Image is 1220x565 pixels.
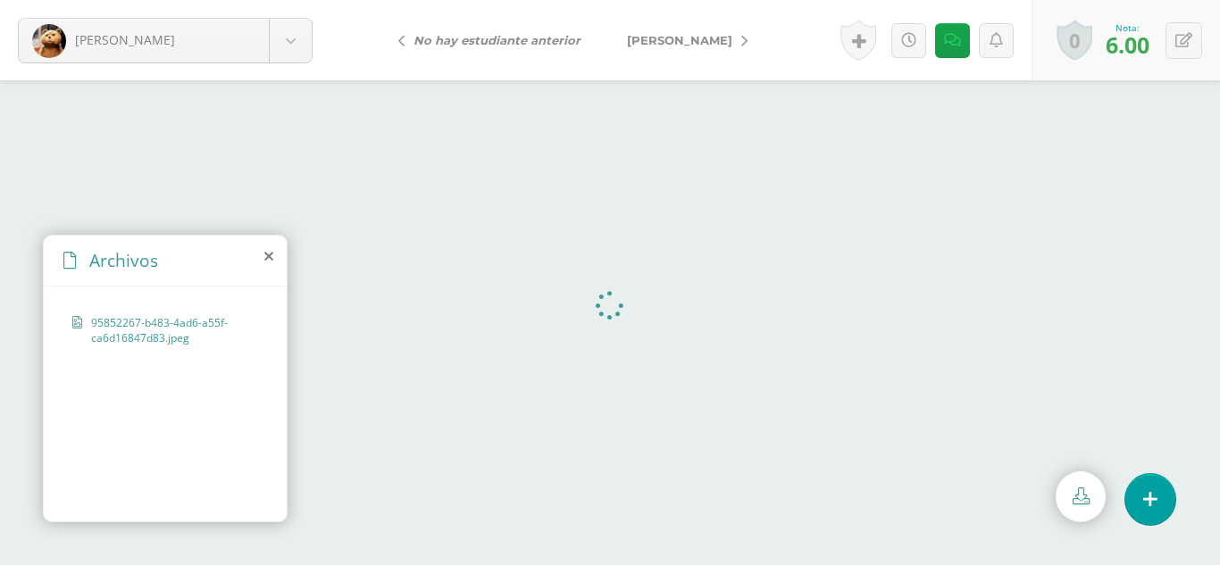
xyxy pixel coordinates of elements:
[89,248,158,272] span: Archivos
[1106,29,1149,60] span: 6.00
[384,19,604,62] a: No hay estudiante anterior
[1106,21,1149,34] div: Nota:
[414,33,581,47] i: No hay estudiante anterior
[91,315,249,345] span: 95852267-b483-4ad6-a55f-ca6d16847d83.jpeg
[75,31,175,48] span: [PERSON_NAME]
[19,19,312,62] a: [PERSON_NAME]
[1057,20,1092,61] a: 0
[264,249,273,263] i: close
[627,33,732,47] span: [PERSON_NAME]
[604,19,762,62] a: [PERSON_NAME]
[32,24,66,58] img: 8253cbd08d12eb5a6eda4f68b1e711c5.png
